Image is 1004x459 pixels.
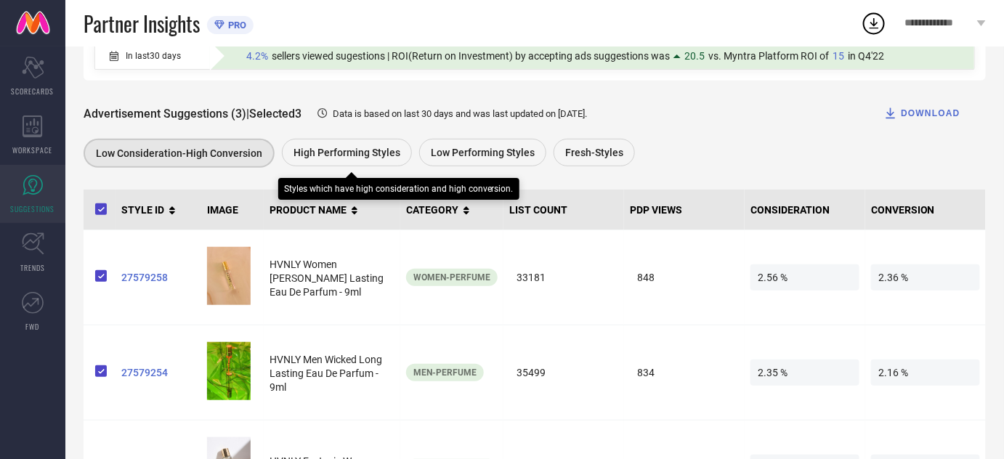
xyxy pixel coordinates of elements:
[833,50,844,62] span: 15
[509,264,618,291] span: 33181
[413,272,490,283] span: Women-Perfume
[684,50,705,62] span: 20.5
[84,9,200,38] span: Partner Insights
[565,147,623,158] span: Fresh-Styles
[431,147,535,158] span: Low Performing Styles
[207,342,251,400] img: 655d3f32-31f5-4e4d-b2bd-714d1a7e2d461708925812796-HVNLY-Men-Wicked-Long-Lasting-Eau-De-Parfum---9...
[96,147,262,159] span: Low Consideration-High Conversion
[624,190,745,230] th: PDP VIEWS
[207,247,251,305] img: 4ae85b83-e70c-44f2-a74c-7b70d6cdfe491708925762236-HVNLY-Women-Grace-Long-Lasting-Eau-De-Parfum---...
[26,321,40,332] span: FWD
[84,107,246,121] span: Advertisement Suggestions (3)
[249,107,301,121] span: Selected 3
[745,190,865,230] th: CONSIDERATION
[413,367,477,378] span: Men-Perfume
[116,190,201,230] th: STYLE ID
[865,99,979,128] button: DOWNLOAD
[871,264,980,291] span: 2.36 %
[861,10,887,36] div: Open download list
[750,264,859,291] span: 2.56 %
[284,184,514,194] div: Styles which have high consideration and high conversion.
[13,145,53,155] span: WORKSPACE
[750,360,859,386] span: 2.35 %
[224,20,246,31] span: PRO
[246,50,268,62] span: 4.2%
[201,190,264,230] th: IMAGE
[126,51,181,61] span: In last 30 days
[630,264,739,291] span: 848
[20,262,45,273] span: TRENDS
[865,190,986,230] th: CONVERSION
[293,147,400,158] span: High Performing Styles
[708,50,829,62] span: vs. Myntra Platform ROI of
[509,360,618,386] span: 35499
[871,360,980,386] span: 2.16 %
[272,50,670,62] span: sellers viewed sugestions | ROI(Return on Investment) by accepting ads suggestions was
[883,106,960,121] div: DOWNLOAD
[12,86,54,97] span: SCORECARDS
[848,50,884,62] span: in Q4'22
[270,354,382,393] span: HVNLY Men Wicked Long Lasting Eau De Parfum - 9ml
[333,108,587,119] span: Data is based on last 30 days and was last updated on [DATE] .
[121,272,195,283] a: 27579258
[400,190,503,230] th: CATEGORY
[239,46,891,65] div: Percentage of sellers who have viewed suggestions for the current Insight Type
[246,107,249,121] span: |
[270,259,384,298] span: HVNLY Women [PERSON_NAME] Lasting Eau De Parfum - 9ml
[630,360,739,386] span: 834
[503,190,624,230] th: LIST COUNT
[11,203,55,214] span: SUGGESTIONS
[121,367,195,378] a: 27579254
[264,190,400,230] th: PRODUCT NAME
